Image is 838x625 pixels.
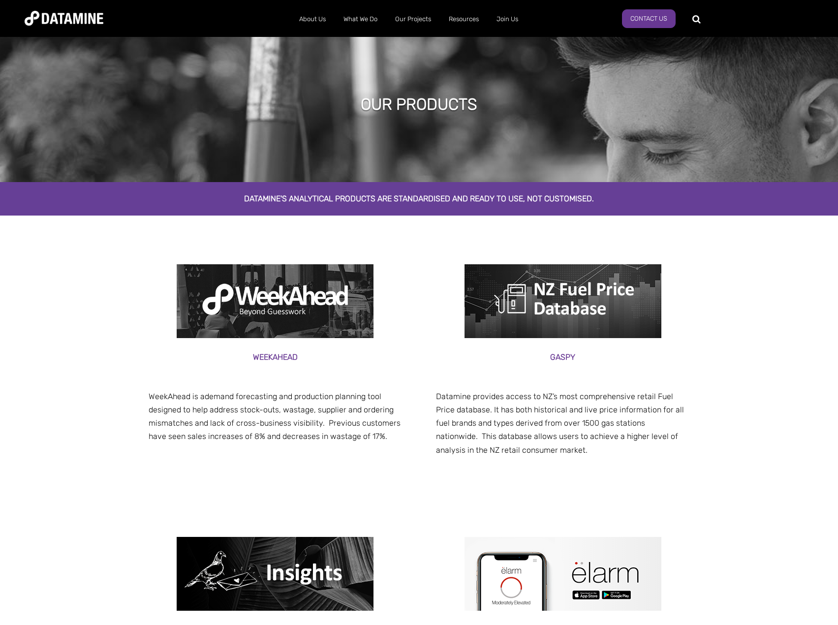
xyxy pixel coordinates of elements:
[149,390,402,443] p: demand forecasting and production planning tool designed to help address stock-outs, wastage, sup...
[622,9,676,28] a: Contact Us
[139,194,700,203] h2: Datamine's analytical products are standardised and ready to use, not customised.
[177,264,373,338] img: weekahead product page2
[465,264,661,338] img: NZ fuel price logo of petrol pump, Gaspy product page1
[149,392,205,401] span: WeekAhead is a
[465,537,661,611] img: Image for website 400 x 150
[290,6,335,32] a: About Us
[139,218,187,227] span: Product page
[488,6,527,32] a: Join Us
[25,11,103,26] img: Datamine
[436,350,689,364] h3: Gaspy
[149,374,193,383] span: our platform
[335,6,386,32] a: What We Do
[361,94,477,115] h1: our products
[386,6,440,32] a: Our Projects
[177,537,373,611] img: Insights product page
[440,6,488,32] a: Resources
[436,392,684,455] span: Datamine provides access to NZ’s most comprehensive retail Fuel Price database. It has both histo...
[149,350,402,364] h3: Weekahead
